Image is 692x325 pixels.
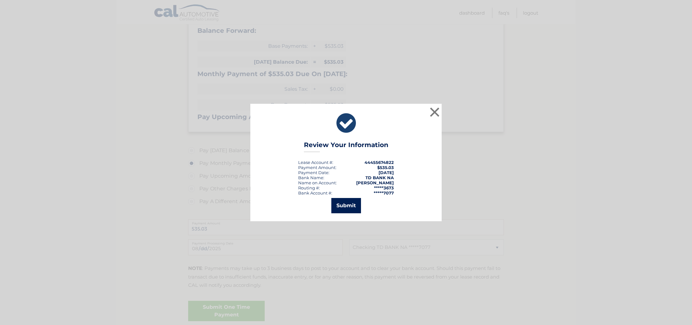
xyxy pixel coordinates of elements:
div: Bank Account #: [298,190,332,195]
strong: [PERSON_NAME] [356,180,394,185]
div: Payment Amount: [298,165,336,170]
div: Name on Account: [298,180,337,185]
strong: TD BANK NA [365,175,394,180]
strong: 44455674822 [364,160,394,165]
span: $535.03 [377,165,394,170]
h3: Review Your Information [304,141,388,152]
div: Lease Account #: [298,160,333,165]
button: Submit [331,198,361,213]
div: : [298,170,329,175]
div: Routing #: [298,185,320,190]
span: [DATE] [379,170,394,175]
span: Payment Date [298,170,328,175]
div: Bank Name: [298,175,324,180]
button: × [428,106,441,118]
